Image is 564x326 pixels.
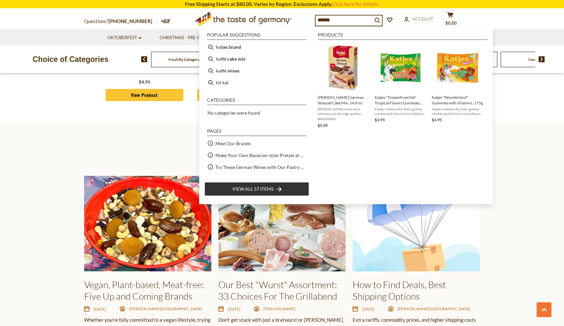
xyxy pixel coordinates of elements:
span: Account [412,16,433,21]
li: Pages [207,129,306,136]
li: Meet Our Brands [204,137,309,149]
span: $3.95 [375,117,385,122]
a: Our Best "Wurst" Assortment: 33 Choices For The Grillabend [218,279,337,302]
a: Meet Our Brands [215,140,251,147]
span: $5.45 [318,123,328,128]
span: Katjes "Tropenfruechte" Tropical Flavors Gummies, 175g [375,95,426,106]
a: [PHONE_NUMBER] [109,18,152,24]
li: Popular suggestions [207,33,306,40]
span: [PERSON_NAME] mixes are a testimony to the high quality, artisan German baking crafts, bridging t... [318,107,369,116]
span: Katjes is famous for their gummy candies and Dutch licorice flavors, including these tasty gummie... [432,107,484,116]
div: $4.95 [139,79,150,86]
li: Products [318,33,487,40]
a: Cereal [528,57,540,62]
li: Categories [207,98,306,105]
li: Make Your Own Bavarian-style Pretzel at Home [204,149,309,161]
a: Click here for details. [332,1,379,7]
span: [PERSON_NAME] [264,307,296,311]
button: $0.00 [440,12,460,28]
a: Christmas - PRE-ORDER [160,34,216,41]
div: Instant Search Results [199,26,493,204]
li: katjes brand [204,41,309,53]
span: View all 57 items [232,185,273,193]
li: Try These German Wines with Our Pastry or Charcuterie [204,161,309,173]
span: Katjes is famous for their gummy candies and Dutch licorice flavors, including these tasty tropic... [375,107,426,116]
a: Try These German Wines with Our Pastry or Charcuterie [215,163,306,171]
li: kathi mixes [204,65,309,77]
span: [PERSON_NAME][GEOGRAPHIC_DATA] [398,307,471,311]
h3: From Our Blog [84,149,480,159]
li: Katjes "Wunderland" Gummies with Vitamins, 175g [429,41,486,131]
img: Katjes Tropen-Fruchte [377,44,424,92]
a: Account [404,15,433,23]
a: Oktoberfest [108,34,141,41]
span: BAKAT0001 [318,117,369,121]
b: jes brand [222,43,241,51]
img: Katjes Wunder-Land Vitamin [434,44,482,92]
a: Food By Category [169,57,200,62]
span: $3.95 [432,117,442,122]
li: kathi cake mix [204,53,309,65]
span: [PERSON_NAME] German Streusel Cake Mix, 14.8 oz [318,95,369,106]
a: Katjes Wunder-Land VitaminKatjes "Wunderland" Gummies with Vitamins, 175gKatjes is famous for the... [432,44,484,129]
img: next arrow [539,56,545,62]
span: No categories were found [207,110,260,116]
p: Questions? [84,17,157,26]
img: Vegan, Plant-based, Meat-free: Five Up and Coming Brands [84,176,211,271]
img: How to Find Deals, Best Shipping Options [353,176,480,271]
b: hi cake mix [222,55,246,63]
time: [DATE] [94,307,106,311]
a: View Product [197,89,275,101]
a: Katjes Tropen-FruchteKatjes "Tropenfruechte" Tropical Flavors Gummies, 175gKatjes is famous for t... [375,44,426,129]
b: hi mixes [222,67,239,74]
li: Katjes "Tropenfruechte" Tropical Flavors Gummies, 175g [372,41,429,131]
a: Make Your Own Bavarian-style Pretzel at Home [215,151,306,159]
img: Our Best "Wurst" Assortment: 33 Choices For The Grillabend [218,176,346,271]
a: Vegan, Plant-based, Meat-free: Five Up and Coming Brands [84,279,204,302]
li: View all 57 items [204,182,309,196]
span: $0.00 [445,20,457,26]
span: [PERSON_NAME][GEOGRAPHIC_DATA] [129,307,202,311]
time: [DATE] [362,307,375,311]
li: Kathi German Streusel Cake Mix, 14.8 oz [315,41,372,131]
img: previous arrow [141,56,147,62]
a: View Product [106,89,183,101]
span: Katjes "Wunderland" Gummies with Vitamins, 175g [432,95,484,106]
time: [DATE] [228,307,240,311]
a: How to Find Deals, Best Shipping Options [353,279,446,302]
li: kit kat [204,77,309,89]
a: [PERSON_NAME] German Streusel Cake Mix, 14.8 oz[PERSON_NAME] mixes are a testimony to the high qu... [318,44,369,129]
